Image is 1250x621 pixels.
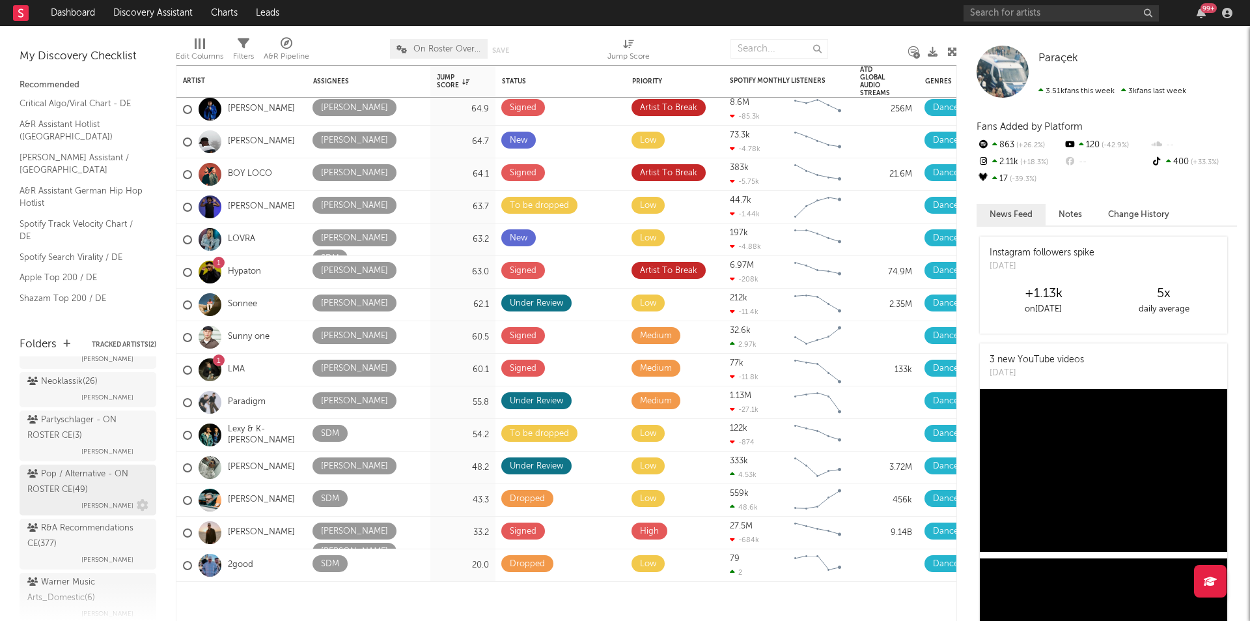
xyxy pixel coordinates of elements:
[321,263,388,279] div: [PERSON_NAME]
[228,364,245,375] a: LMA
[321,426,339,442] div: SDM
[788,224,847,256] svg: Chart title
[228,332,270,343] a: Sunny one
[20,291,143,306] a: Shazam Top 200 / DE
[20,465,156,515] a: Pop / Alternative - ON ROSTER CE(49)[PERSON_NAME]
[313,78,404,85] div: Assignees
[1046,204,1095,225] button: Notes
[228,527,295,538] a: [PERSON_NAME]
[640,491,656,507] div: Low
[933,263,958,279] div: Dance
[228,201,295,212] a: [PERSON_NAME]
[730,39,828,59] input: Search...
[607,49,650,65] div: Jump Score
[20,311,143,326] a: Recommended For You
[1038,87,1115,95] span: 3.51k fans this week
[990,260,1094,273] div: [DATE]
[860,297,912,313] div: 2.35M
[228,267,261,278] a: Hypaton
[977,154,1063,171] div: 2.11k
[640,263,697,279] div: Artist To Break
[510,361,536,377] div: Signed
[730,294,747,302] div: 212k
[990,353,1084,367] div: 3 new YouTube videos
[933,133,958,149] div: Dance
[730,229,748,237] div: 197k
[1189,159,1219,166] span: +33.3 %
[788,321,847,354] svg: Chart title
[321,459,388,474] div: [PERSON_NAME]
[437,265,489,280] div: 63.0
[977,137,1063,154] div: 863
[510,296,563,311] div: Under Review
[1063,154,1150,171] div: --
[788,126,847,158] svg: Chart title
[964,5,1159,22] input: Search for artists
[228,462,295,473] a: [PERSON_NAME]
[788,386,847,419] svg: Chart title
[1197,8,1206,18] button: 99+
[640,426,656,442] div: Low
[321,361,388,377] div: [PERSON_NAME]
[20,372,156,407] a: Neoklassik(26)[PERSON_NAME]
[933,361,958,377] div: Dance
[788,549,847,582] svg: Chart title
[502,78,587,85] div: Status
[730,131,750,139] div: 73.3k
[730,503,758,512] div: 48.6k
[20,184,143,210] a: A&R Assistant German Hip Hop Hotlist
[437,558,489,573] div: 20.0
[990,367,1084,380] div: [DATE]
[730,373,758,381] div: -11.8k
[437,395,489,411] div: 55.8
[20,250,143,265] a: Spotify Search Virality / DE
[860,265,912,280] div: 74.9M
[788,289,847,321] svg: Chart title
[640,361,672,377] div: Medium
[1038,53,1078,64] span: Paraçek
[228,397,266,408] a: Paradigm
[437,525,489,541] div: 33.2
[1018,159,1048,166] span: +18.3 %
[510,556,545,572] div: Dropped
[730,392,751,400] div: 1.13M
[730,308,758,316] div: -11.4k
[730,112,760,121] div: -85.3k
[933,394,958,409] div: Dance
[925,78,1010,85] div: Genres
[510,198,569,214] div: To be dropped
[640,524,659,540] div: High
[228,424,300,446] a: Lexy & K-[PERSON_NAME]
[640,459,656,474] div: Low
[730,568,742,577] div: 2
[233,49,254,65] div: Filters
[510,231,527,246] div: New
[730,405,758,414] div: -27.1k
[933,491,958,507] div: Dance
[264,33,309,70] div: A&R Pipeline
[977,122,1083,132] span: Fans Added by Platform
[321,491,339,507] div: SDM
[510,426,569,442] div: To be dropped
[860,102,912,117] div: 256M
[933,524,958,540] div: Dance
[413,45,481,53] span: On Roster Overview
[437,134,489,150] div: 64.7
[730,145,760,153] div: -4.78k
[860,525,912,541] div: 9.14B
[730,177,759,186] div: -5.75k
[437,102,489,117] div: 64.9
[933,100,958,116] div: Dance
[1201,3,1217,13] div: 99 +
[264,49,309,65] div: A&R Pipeline
[27,467,145,498] div: Pop / Alternative - ON ROSTER CE ( 49 )
[1150,154,1237,171] div: 400
[437,362,489,378] div: 60.1
[860,66,893,97] div: ATD Global Audio Streams
[510,394,563,409] div: Under Review
[977,171,1063,188] div: 17
[788,354,847,386] svg: Chart title
[632,78,684,85] div: Priority
[492,47,509,54] button: Save
[81,498,133,513] span: [PERSON_NAME]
